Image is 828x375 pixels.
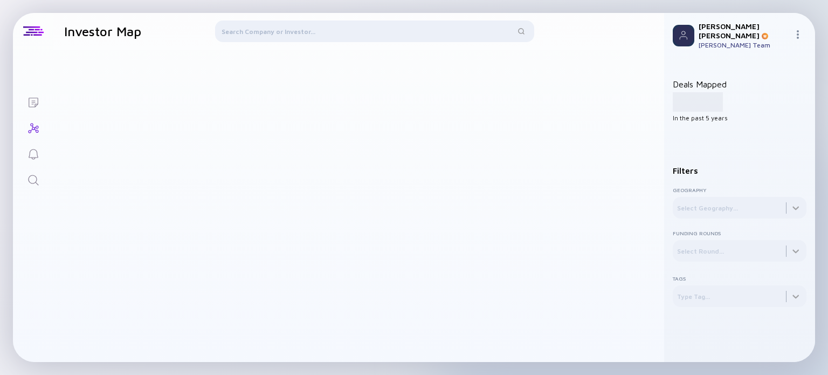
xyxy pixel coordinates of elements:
img: Menu [793,30,802,39]
div: Filters [673,166,806,175]
a: Search [13,166,53,192]
div: [PERSON_NAME] [PERSON_NAME] [699,22,789,40]
h1: Investor Map [64,24,141,39]
img: Profile Picture [673,25,694,46]
div: [PERSON_NAME] Team [699,41,789,49]
a: Investor Map [13,114,53,140]
a: Lists [13,88,53,114]
div: 1,234 [673,92,723,112]
img: graph-loading.svg [284,104,482,277]
div: Deals Mapped [673,79,806,122]
a: Reminders [13,140,53,166]
div: In the past 5 years [673,114,806,122]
